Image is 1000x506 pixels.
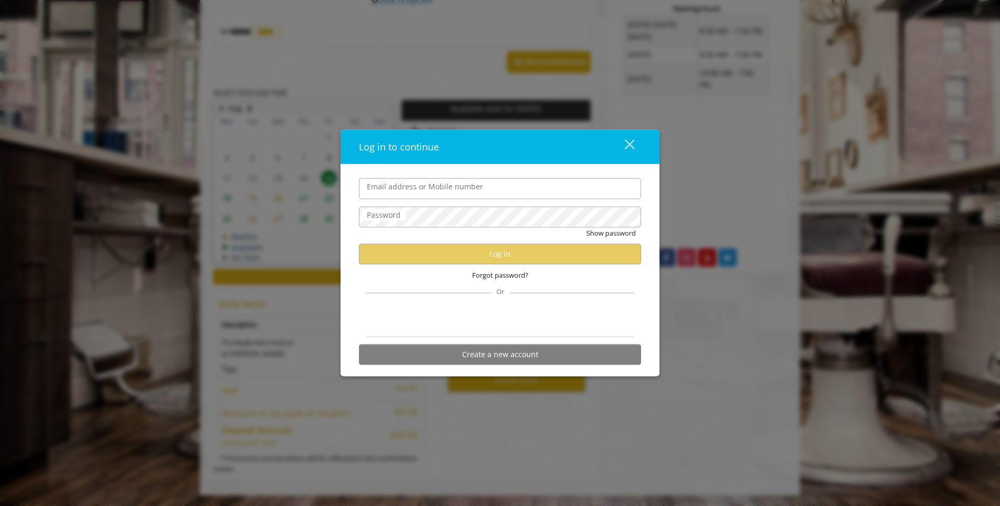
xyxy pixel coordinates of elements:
span: Forgot password? [472,269,528,280]
span: Log in to continue [359,140,439,153]
input: Email address or Mobile number [359,178,641,199]
input: Password [359,206,641,227]
span: Or [491,286,509,296]
button: Show password [586,227,636,238]
button: Create a new account [359,344,641,365]
label: Password [362,209,406,220]
iframe: Sign in with Google Button [435,307,565,330]
label: Email address or Mobile number [362,180,488,192]
button: close dialog [605,136,641,157]
button: Log in [359,244,641,264]
div: close dialog [613,139,634,155]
